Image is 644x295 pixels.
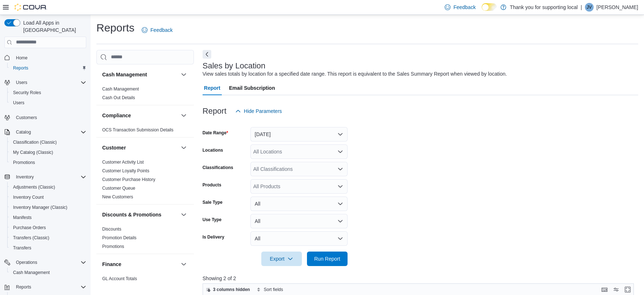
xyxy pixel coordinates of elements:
button: Sort fields [254,285,286,294]
label: Locations [203,147,223,153]
button: Display options [612,285,620,294]
span: Operations [13,258,86,267]
a: Discounts [102,227,121,232]
a: Promotion Details [102,235,137,240]
span: Adjustments (Classic) [13,184,55,190]
button: Operations [1,257,89,267]
button: Reports [7,63,89,73]
button: Inventory Count [7,192,89,202]
span: Reports [16,284,31,290]
span: Load All Apps in [GEOGRAPHIC_DATA] [20,19,86,34]
span: Export [266,252,298,266]
button: Users [7,98,89,108]
span: Purchase Orders [13,225,46,231]
span: Manifests [13,215,32,220]
button: Transfers (Classic) [7,233,89,243]
button: My Catalog (Classic) [7,147,89,157]
button: Export [261,252,302,266]
button: Promotions [7,157,89,168]
p: Showing 2 of 2 [203,275,638,282]
span: Transfers (Classic) [10,233,86,242]
span: Inventory Count [10,193,86,202]
button: Users [1,77,89,88]
button: Customer [179,143,188,152]
button: All [250,197,348,211]
label: Is Delivery [203,234,224,240]
h3: Report [203,107,227,115]
span: Users [16,80,27,85]
a: Feedback [139,23,175,37]
span: Users [13,78,86,87]
span: Inventory Count [13,194,44,200]
span: Report [204,81,220,95]
h3: Discounts & Promotions [102,211,161,218]
a: Security Roles [10,88,44,97]
a: Users [10,98,27,107]
label: Classifications [203,165,233,170]
button: Inventory [1,172,89,182]
div: Joshua Vera [585,3,594,12]
a: Home [13,54,30,62]
span: Sort fields [264,287,283,292]
span: 3 columns hidden [213,287,250,292]
span: Promotions [10,158,86,167]
a: OCS Transaction Submission Details [102,127,174,132]
span: Catalog [16,129,31,135]
button: Compliance [179,111,188,120]
button: Reports [1,282,89,292]
span: My Catalog (Classic) [10,148,86,157]
h3: Cash Management [102,71,147,78]
span: My Catalog (Classic) [13,149,53,155]
button: Open list of options [337,166,343,172]
span: Feedback [150,26,173,34]
span: Catalog [13,128,86,136]
span: Adjustments (Classic) [10,183,86,191]
span: Operations [16,260,37,265]
div: View sales totals by location for a specified date range. This report is equivalent to the Sales ... [203,70,507,78]
span: Inventory [16,174,34,180]
span: Home [16,55,28,61]
button: Keyboard shortcuts [600,285,609,294]
span: Reports [10,64,86,72]
span: JV [587,3,592,12]
a: Customer Activity List [102,160,144,165]
button: Classification (Classic) [7,137,89,147]
span: Promotions [13,160,35,165]
a: My Catalog (Classic) [10,148,56,157]
button: Cash Management [7,267,89,278]
a: Customers [13,113,40,122]
a: Adjustments (Classic) [10,183,58,191]
button: Catalog [1,127,89,137]
a: Promotions [102,244,124,249]
span: Run Report [314,255,340,262]
button: Reports [13,283,34,291]
button: All [250,214,348,228]
a: New Customers [102,194,133,199]
h3: Finance [102,261,121,268]
span: Inventory Manager (Classic) [10,203,86,212]
div: Discounts & Promotions [96,225,194,254]
button: [DATE] [250,127,348,142]
button: Home [1,52,89,63]
a: Cash Management [102,87,139,92]
a: Inventory Manager (Classic) [10,203,70,212]
a: Cash Out Details [102,95,135,100]
p: [PERSON_NAME] [597,3,638,12]
span: Cash Management [13,270,50,275]
label: Use Type [203,217,221,223]
button: Compliance [102,112,178,119]
a: Transfers (Classic) [10,233,52,242]
span: Users [13,100,24,106]
span: Reports [13,283,86,291]
a: Purchase Orders [10,223,49,232]
button: Finance [102,261,178,268]
p: Thank you for supporting local [510,3,578,12]
img: Cova [14,4,47,11]
button: Operations [13,258,40,267]
button: Purchase Orders [7,223,89,233]
span: Customers [13,113,86,122]
div: Customer [96,158,194,204]
input: Dark Mode [482,3,497,11]
span: Classification (Classic) [13,139,57,145]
